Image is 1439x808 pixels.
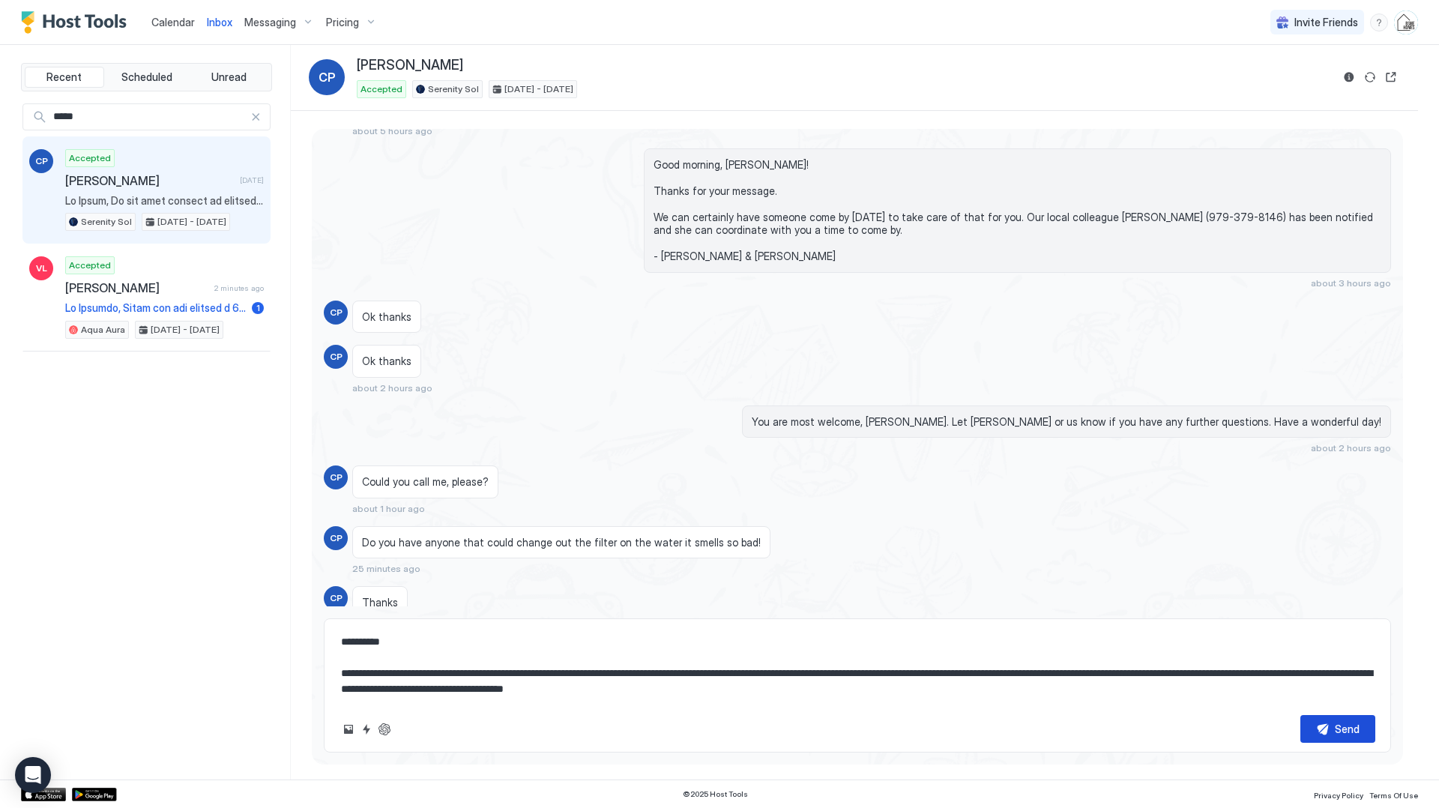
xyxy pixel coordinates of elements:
[362,596,398,609] span: Thanks
[326,16,359,29] span: Pricing
[47,104,250,130] input: Input Field
[1335,721,1360,737] div: Send
[15,757,51,793] div: Open Intercom Messenger
[207,14,232,30] a: Inbox
[654,158,1381,263] span: Good morning, [PERSON_NAME]! Thanks for your message. We can certainly have someone come by [DATE...
[46,70,82,84] span: Recent
[240,175,264,185] span: [DATE]
[362,475,489,489] span: Could you call me, please?
[330,306,343,319] span: CP
[21,11,133,34] a: Host Tools Logo
[1314,791,1363,800] span: Privacy Policy
[244,16,296,29] span: Messaging
[65,280,208,295] span: [PERSON_NAME]
[319,68,336,86] span: CP
[81,323,125,337] span: Aqua Aura
[214,283,264,293] span: 2 minutes ago
[1370,13,1388,31] div: menu
[21,63,272,91] div: tab-group
[1340,68,1358,86] button: Reservation information
[1300,715,1375,743] button: Send
[683,789,748,799] span: © 2025 Host Tools
[330,591,343,605] span: CP
[72,788,117,801] a: Google Play Store
[362,355,411,368] span: Ok thanks
[504,82,573,96] span: [DATE] - [DATE]
[1294,16,1358,29] span: Invite Friends
[357,57,463,74] span: [PERSON_NAME]
[360,82,402,96] span: Accepted
[428,82,479,96] span: Serenity Sol
[1361,68,1379,86] button: Sync reservation
[352,382,432,394] span: about 2 hours ago
[1369,791,1418,800] span: Terms Of Use
[330,350,343,364] span: CP
[81,215,132,229] span: Serenity Sol
[65,173,234,188] span: [PERSON_NAME]
[107,67,187,88] button: Scheduled
[1314,786,1363,802] a: Privacy Policy
[358,720,375,738] button: Quick reply
[1382,68,1400,86] button: Open reservation
[1311,442,1391,453] span: about 2 hours ago
[362,310,411,324] span: Ok thanks
[352,563,420,574] span: 25 minutes ago
[375,720,393,738] button: ChatGPT Auto Reply
[1394,10,1418,34] div: User profile
[36,262,47,275] span: VL
[752,415,1381,429] span: You are most welcome, [PERSON_NAME]. Let [PERSON_NAME] or us know if you have any further questio...
[352,125,432,136] span: about 5 hours ago
[65,194,264,208] span: Lo Ipsum, Do sit amet consect ad elitsed doe te Incididu Utl etd magnaa en adminim ven qui nostru...
[157,215,226,229] span: [DATE] - [DATE]
[69,259,111,272] span: Accepted
[211,70,247,84] span: Unread
[35,154,48,168] span: CP
[330,531,343,545] span: CP
[256,302,260,313] span: 1
[151,16,195,28] span: Calendar
[1311,277,1391,289] span: about 3 hours ago
[362,536,761,549] span: Do you have anyone that could change out the filter on the water it smells so bad!
[69,151,111,165] span: Accepted
[151,14,195,30] a: Calendar
[352,503,425,514] span: about 1 hour ago
[151,323,220,337] span: [DATE] - [DATE]
[121,70,172,84] span: Scheduled
[330,471,343,484] span: CP
[340,720,358,738] button: Upload image
[207,16,232,28] span: Inbox
[65,301,246,315] span: Lo Ipsumdo, Sitam con adi elitsed d 6 eiusm temp inc 6 utlabo et Dolo Magn aliq Eni, Adminim 82ve...
[1369,786,1418,802] a: Terms Of Use
[21,788,66,801] a: App Store
[189,67,268,88] button: Unread
[25,67,104,88] button: Recent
